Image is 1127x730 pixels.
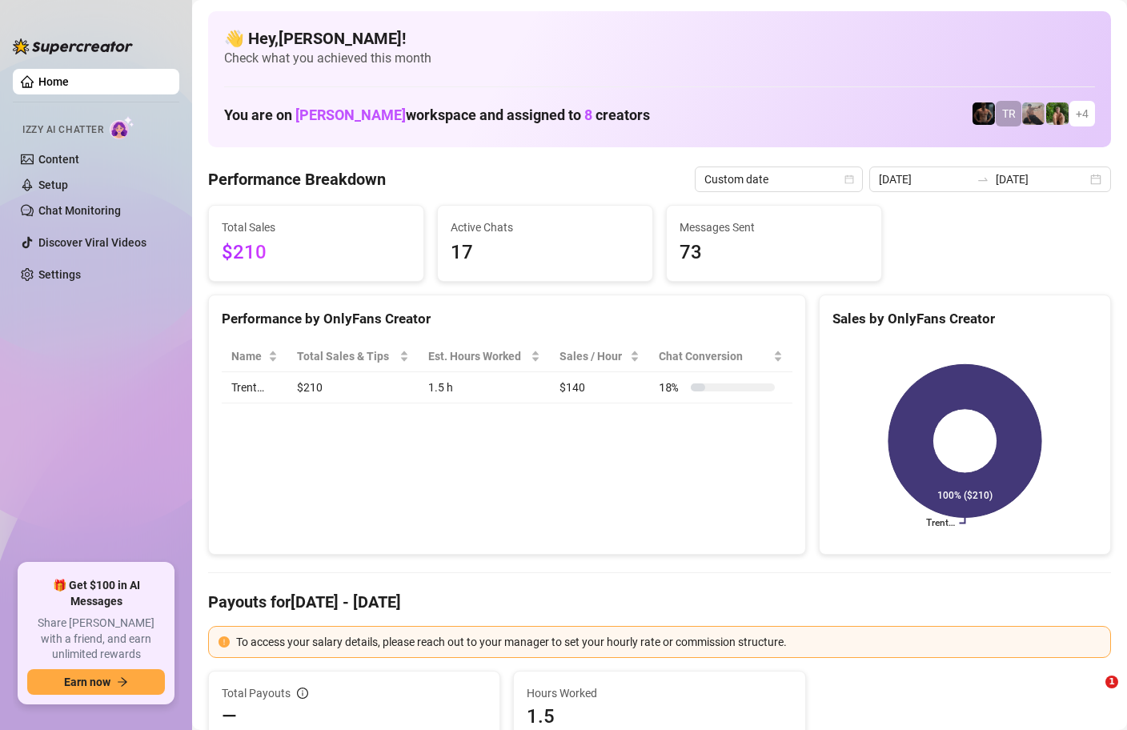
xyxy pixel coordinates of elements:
span: Custom date [704,167,853,191]
span: Total Sales & Tips [297,347,395,365]
span: 8 [584,106,592,123]
span: Chat Conversion [659,347,769,365]
td: $210 [287,372,418,403]
td: Trent… [222,372,287,403]
button: Earn nowarrow-right [27,669,165,695]
h1: You are on workspace and assigned to creators [224,106,650,124]
img: Nathaniel [1046,102,1069,125]
a: Discover Viral Videos [38,236,146,249]
span: + 4 [1076,105,1089,122]
a: Content [38,153,79,166]
a: Home [38,75,69,88]
span: arrow-right [117,676,128,688]
div: Performance by OnlyFans Creator [222,308,792,330]
span: 🎁 Get $100 in AI Messages [27,578,165,609]
span: Sales / Hour [559,347,627,365]
iframe: Intercom live chat [1073,676,1111,714]
div: Est. Hours Worked [428,347,527,365]
span: — [222,704,237,729]
input: Start date [879,170,970,188]
span: $210 [222,238,411,268]
th: Name [222,341,287,372]
span: info-circle [297,688,308,699]
td: 1.5 h [419,372,550,403]
img: logo-BBDzfeDw.svg [13,38,133,54]
a: Chat Monitoring [38,204,121,217]
td: $140 [550,372,649,403]
img: LC [1022,102,1045,125]
span: swap-right [977,173,989,186]
span: Share [PERSON_NAME] with a friend, and earn unlimited rewards [27,616,165,663]
span: Total Payouts [222,684,291,702]
span: 1.5 [527,704,792,729]
text: Trent… [925,518,954,529]
th: Total Sales & Tips [287,341,418,372]
a: Setup [38,178,68,191]
h4: Payouts for [DATE] - [DATE] [208,591,1111,613]
span: Izzy AI Chatter [22,122,103,138]
span: Active Chats [451,219,640,236]
a: Settings [38,268,81,281]
span: calendar [844,174,854,184]
span: TR [1002,105,1016,122]
span: Check what you achieved this month [224,50,1095,67]
div: To access your salary details, please reach out to your manager to set your hourly rate or commis... [236,633,1101,651]
img: Trent [973,102,995,125]
h4: Performance Breakdown [208,168,386,191]
span: [PERSON_NAME] [295,106,406,123]
th: Sales / Hour [550,341,649,372]
span: Total Sales [222,219,411,236]
img: AI Chatter [110,116,134,139]
span: Earn now [64,676,110,688]
span: Name [231,347,265,365]
span: 17 [451,238,640,268]
span: Hours Worked [527,684,792,702]
input: End date [996,170,1087,188]
span: exclamation-circle [219,636,230,648]
th: Chat Conversion [649,341,792,372]
span: 1 [1105,676,1118,688]
span: Messages Sent [680,219,868,236]
h4: 👋 Hey, [PERSON_NAME] ! [224,27,1095,50]
span: 73 [680,238,868,268]
div: Sales by OnlyFans Creator [832,308,1097,330]
span: to [977,173,989,186]
span: 18 % [659,379,684,396]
